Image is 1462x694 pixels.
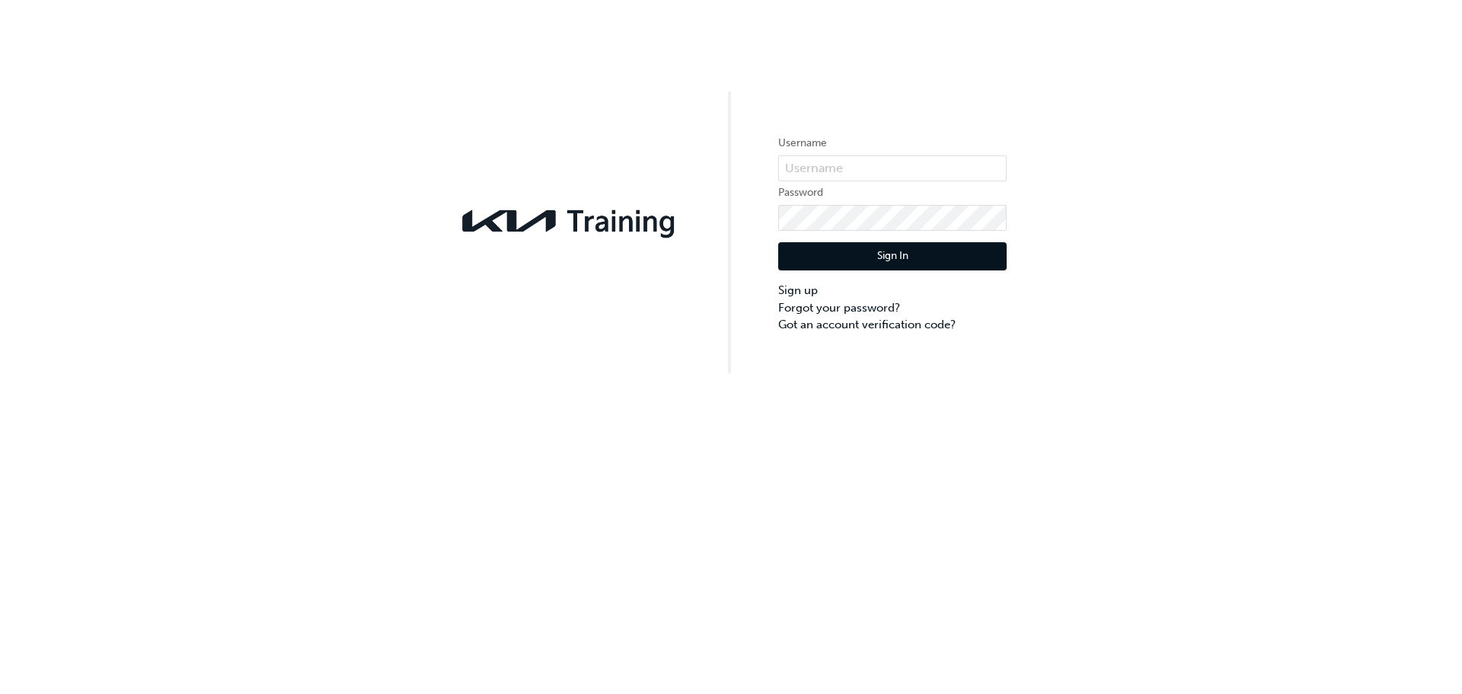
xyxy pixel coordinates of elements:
button: Sign In [778,242,1007,271]
label: Username [778,134,1007,152]
label: Password [778,184,1007,202]
a: Forgot your password? [778,299,1007,317]
input: Username [778,155,1007,181]
a: Got an account verification code? [778,316,1007,334]
a: Sign up [778,282,1007,299]
img: kia-training [455,200,684,241]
